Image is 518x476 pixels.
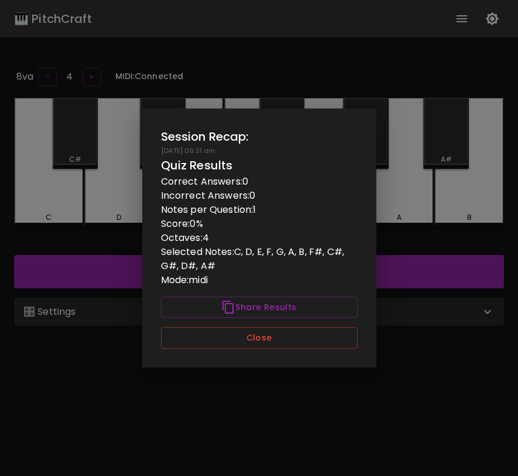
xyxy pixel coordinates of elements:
p: Score: 0 % [161,217,358,231]
button: Close [161,327,358,349]
p: Octaves: 4 [161,231,358,245]
h6: Quiz Results [161,156,358,175]
p: Correct Answers: 0 [161,175,358,189]
p: [DATE] 09:31 am [161,146,358,156]
p: Mode: midi [161,273,358,287]
p: Notes per Question: 1 [161,203,358,217]
button: Share Results [161,297,358,318]
p: Incorrect Answers: 0 [161,189,358,203]
p: Selected Notes: C, D, E, F, G, A, B, F#, C#, G#, D#, A# [161,245,358,273]
h2: Session Recap: [161,127,358,146]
